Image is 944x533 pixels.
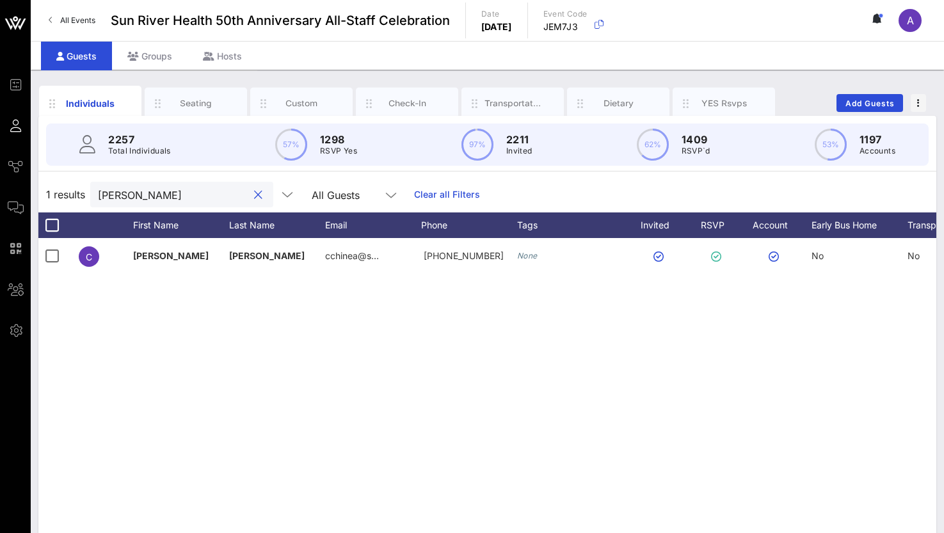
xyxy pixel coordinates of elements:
[41,42,112,70] div: Guests
[304,182,406,207] div: All Guests
[86,251,92,262] span: c
[62,97,119,110] div: Individuals
[188,42,257,70] div: Hosts
[836,94,903,112] button: Add Guests
[899,9,922,32] div: A
[424,250,504,261] span: +12012484023
[506,145,532,157] p: Invited
[590,97,647,109] div: Dietary
[741,212,812,238] div: Account
[111,11,450,30] span: Sun River Health 50th Anniversary All-Staff Celebration
[506,132,532,147] p: 2211
[312,189,360,201] div: All Guests
[626,212,696,238] div: Invited
[379,97,436,109] div: Check-In
[421,212,517,238] div: Phone
[543,20,588,33] p: JEM7J3
[682,145,710,157] p: RSVP`d
[860,145,895,157] p: Accounts
[682,132,710,147] p: 1409
[812,212,908,238] div: Early Bus Home
[133,212,229,238] div: First Name
[696,212,741,238] div: RSVP
[46,187,85,202] span: 1 results
[517,251,538,260] i: None
[229,212,325,238] div: Last Name
[907,14,914,27] span: A
[112,42,188,70] div: Groups
[60,15,95,25] span: All Events
[860,132,895,147] p: 1197
[543,8,588,20] p: Event Code
[484,97,541,109] div: Transportation
[414,187,480,202] a: Clear all Filters
[481,20,512,33] p: [DATE]
[517,212,626,238] div: Tags
[108,145,171,157] p: Total Individuals
[325,238,379,274] p: cchinea@s…
[133,250,209,261] span: [PERSON_NAME]
[320,132,357,147] p: 1298
[481,8,512,20] p: Date
[325,212,421,238] div: Email
[229,250,305,261] span: [PERSON_NAME]
[254,189,262,202] button: clear icon
[168,97,225,109] div: Seating
[108,132,171,147] p: 2257
[845,99,895,108] span: Add Guests
[812,250,824,261] span: No
[908,250,920,261] span: No
[273,97,330,109] div: Custom
[696,97,753,109] div: YES Rsvps
[41,10,103,31] a: All Events
[320,145,357,157] p: RSVP Yes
